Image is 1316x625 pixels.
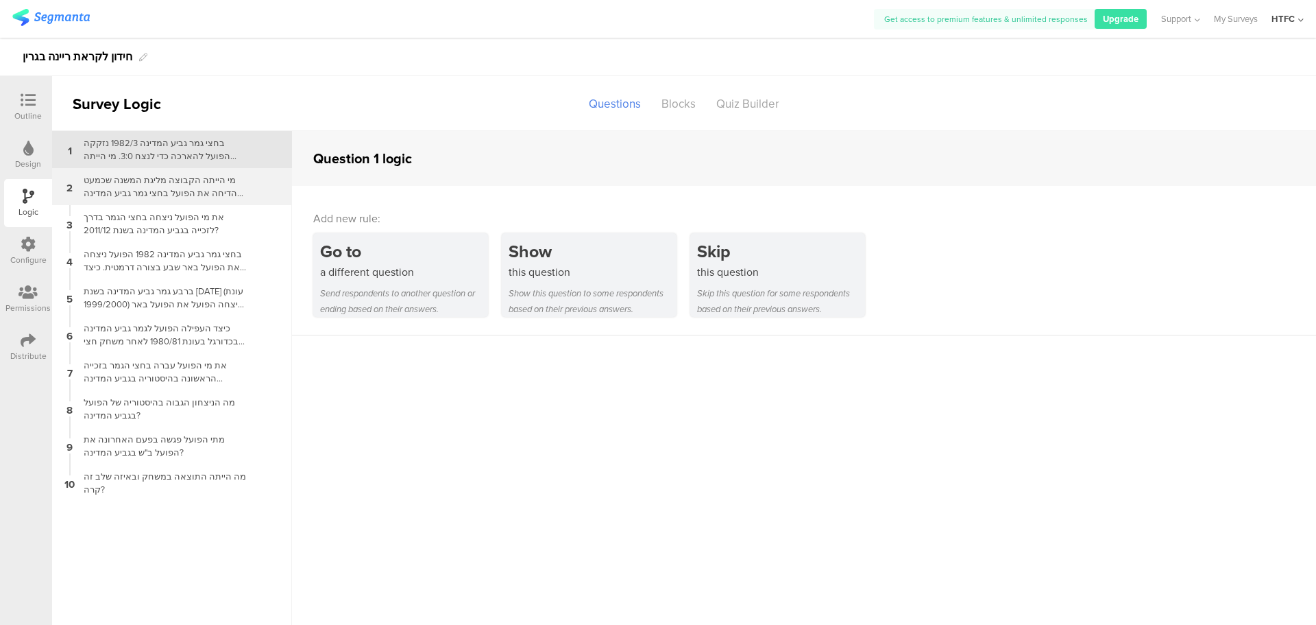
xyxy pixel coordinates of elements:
div: Questions [578,92,651,116]
div: HTFC [1271,12,1295,25]
div: Design [15,158,41,170]
span: Upgrade [1103,12,1138,25]
div: חידון לקראת ריינה בגרין [23,46,132,68]
span: 9 [66,438,73,453]
div: Add new rule: [313,211,1296,226]
div: Show [509,239,677,264]
div: את מי הפועל ניצחה בחצי הגמר בדרך לזכייה בגביע המדינה בשנת 2011/12? [75,211,247,237]
div: Survey Logic [52,93,210,115]
span: 8 [66,401,73,416]
div: Question 1 logic [313,148,412,169]
div: Send respondents to another question or ending based on their answers. [320,285,488,317]
span: 4 [66,253,73,268]
img: segmanta logo [12,9,90,26]
div: Quiz Builder [706,92,790,116]
div: this question [697,264,865,280]
div: a different question [320,264,488,280]
div: Distribute [10,350,47,362]
div: Permissions [5,302,51,314]
div: מה הניצחון הגבוה בהיסטוריה של הפועל בגביע המדינה? [75,396,247,422]
span: 7 [67,364,73,379]
span: 10 [64,475,75,491]
div: Show this question to some respondents based on their previous answers. [509,285,677,317]
div: מי הייתה הקבוצה מליגת המשנה שכמעט הדיחה את הפועל בחצי גמר גביע המדינה 2007/08, לפני שהפועל ניצחה ... [75,174,247,200]
span: Support [1161,12,1191,25]
div: ברבע גמר גביע המדינה בשנת [DATE] (עונת 1999/2000) ניצחה הפועל את הפועל באר שבע. מה הייתה תוצאת המ... [75,285,247,311]
span: 2 [66,179,73,194]
span: 1 [68,142,72,157]
div: Configure [10,254,47,266]
div: Outline [14,110,42,122]
span: 5 [66,290,73,305]
div: מתי הפועל פגשה בפעם האחרונה את הפועל ב"ש בגביע המדינה? [75,433,247,459]
div: this question [509,264,677,280]
div: בחצי גמר גביע המדינה 1982/3 נזקקה הפועל להארכה כדי לנצח 3:0. מי הייתה היריבה במשחק זה? [75,137,247,163]
div: Logic [19,206,38,218]
div: בחצי גמר גביע המדינה 1982 הפועל ניצחה את הפועל באר שבע בצורה דרמטית. כיצד הוכרע המשחק? [75,248,247,274]
span: 6 [66,327,73,342]
div: Skip this question for some respondents based on their previous answers. [697,285,865,317]
div: כיצד העפילה הפועל לגמר גביע המדינה בכדורגל בעונת 1980/81 לאחר משחק חצי הגמר [PERSON_NAME] מכבי רמ... [75,322,247,348]
div: Go to [320,239,488,264]
div: Skip [697,239,865,264]
div: את מי הפועל עברה בחצי הגמר בזכייה הראשונה בהיסטוריה בגביע המדינה ב-1928? [75,359,247,385]
span: 3 [66,216,73,231]
div: Blocks [651,92,706,116]
div: מה הייתה התוצאה במשחק ובאיזה שלב זה קרה? [75,470,247,496]
span: Get access to premium features & unlimited responses [884,13,1088,25]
